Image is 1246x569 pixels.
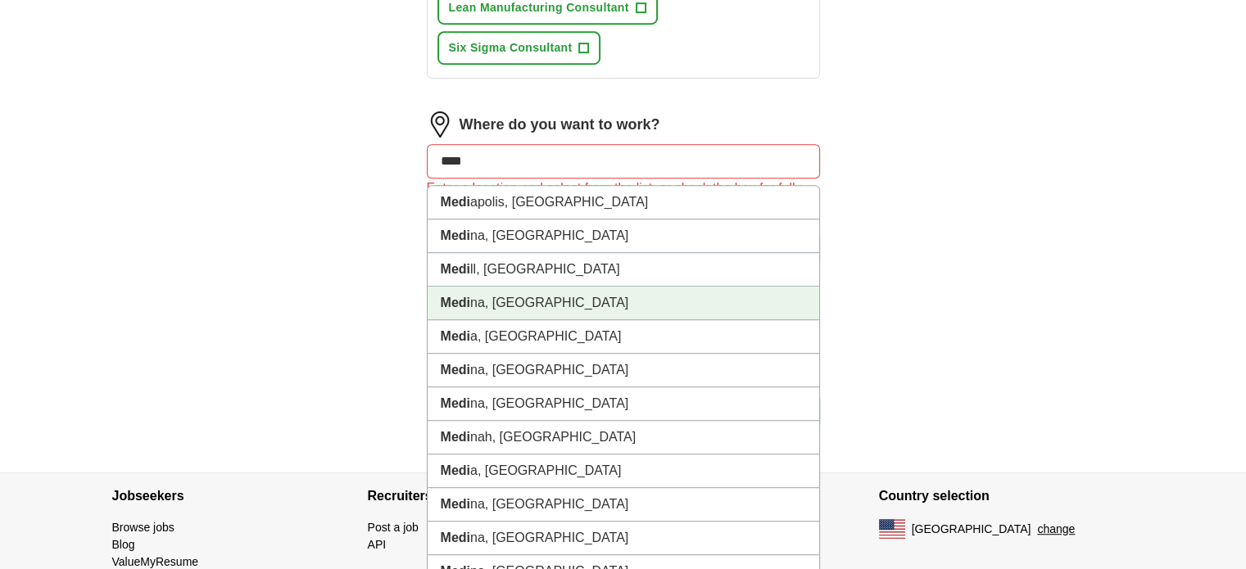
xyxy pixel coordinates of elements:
li: nah, [GEOGRAPHIC_DATA] [428,421,819,454]
button: Six Sigma Consultant [437,31,601,65]
a: Post a job [368,521,419,534]
strong: Medi [441,195,470,209]
li: a, [GEOGRAPHIC_DATA] [428,454,819,488]
strong: Medi [441,329,470,343]
strong: Medi [441,396,470,410]
strong: Medi [441,430,470,444]
a: API [368,538,387,551]
a: ValueMyResume [112,555,199,568]
li: na, [GEOGRAPHIC_DATA] [428,287,819,320]
strong: Medi [441,531,470,544]
li: ll, [GEOGRAPHIC_DATA] [428,253,819,287]
h4: Country selection [879,473,1135,519]
strong: Medi [441,296,470,309]
a: Blog [112,538,135,551]
strong: Medi [441,463,470,477]
span: Six Sigma Consultant [449,39,573,56]
span: [GEOGRAPHIC_DATA] [912,521,1031,538]
button: change [1037,521,1075,538]
img: location.png [427,111,453,138]
strong: Medi [441,262,470,276]
li: na, [GEOGRAPHIC_DATA] [428,354,819,387]
img: US flag [879,519,905,539]
li: apolis, [GEOGRAPHIC_DATA] [428,186,819,219]
li: na, [GEOGRAPHIC_DATA] [428,387,819,421]
li: na, [GEOGRAPHIC_DATA] [428,488,819,522]
div: Enter a location and select from the list, or check the box for fully remote roles [427,178,820,218]
li: na, [GEOGRAPHIC_DATA] [428,219,819,253]
strong: Medi [441,497,470,511]
strong: Medi [441,228,470,242]
strong: Medi [441,363,470,377]
li: na, [GEOGRAPHIC_DATA] [428,522,819,555]
label: Where do you want to work? [460,114,660,136]
a: Browse jobs [112,521,174,534]
li: a, [GEOGRAPHIC_DATA] [428,320,819,354]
